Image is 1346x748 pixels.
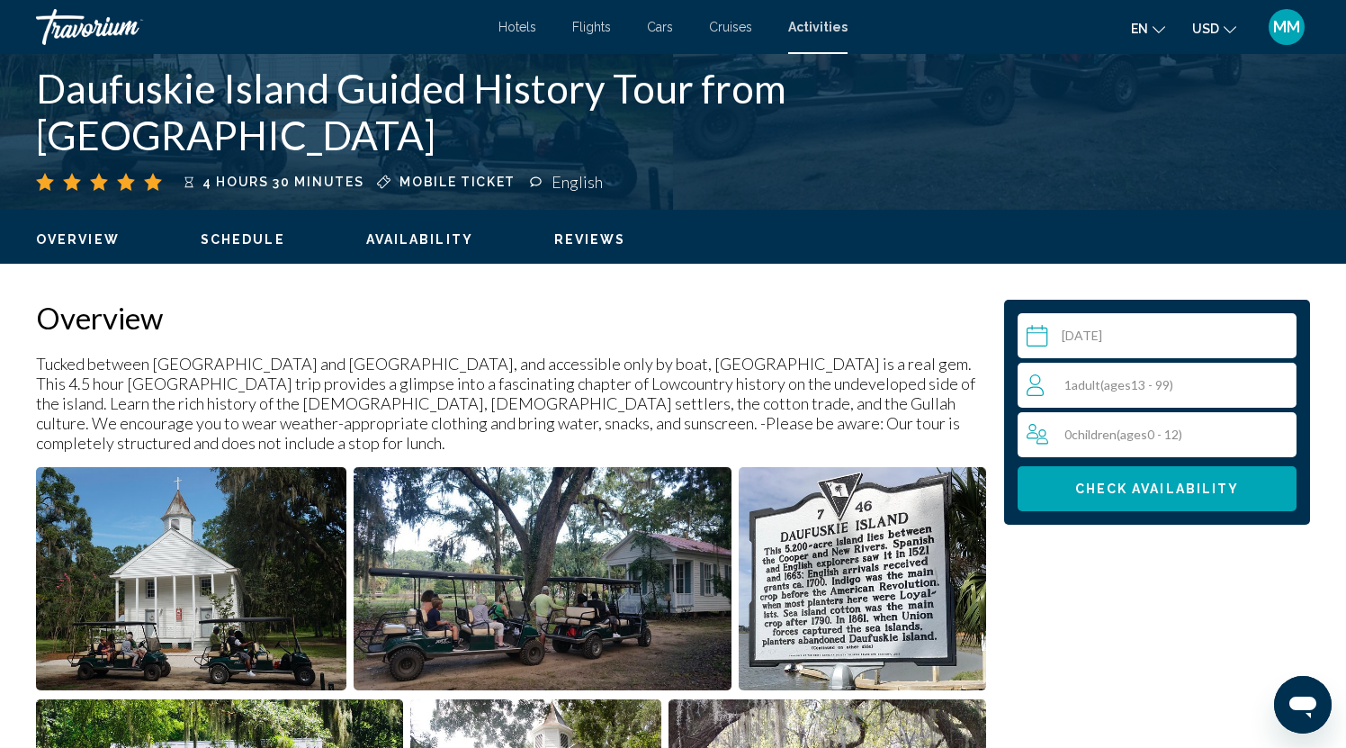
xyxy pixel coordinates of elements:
span: ( 0 - 12) [1117,427,1182,442]
button: Overview [36,231,120,248]
button: Open full-screen image slider [36,466,346,691]
span: 0 [1064,427,1182,442]
h1: Daufuskie Island Guided History Tour from [GEOGRAPHIC_DATA] [36,65,1022,158]
span: 4 hours 30 minutes [202,175,363,189]
span: Mobile ticket [399,175,516,189]
span: Overview [36,232,120,247]
span: ( 13 - 99) [1100,377,1173,392]
span: Schedule [201,232,285,247]
span: Availability [366,232,473,247]
span: ages [1104,377,1131,392]
button: Schedule [201,231,285,248]
button: Availability [366,231,473,248]
span: Check Availability [1075,482,1240,497]
span: 1 [1064,377,1173,392]
div: English [552,172,607,192]
button: Open full-screen image slider [739,466,986,691]
p: Tucked between [GEOGRAPHIC_DATA] and [GEOGRAPHIC_DATA], and accessible only by boat, [GEOGRAPHIC_... [36,354,986,453]
span: USD [1192,22,1219,36]
button: Open full-screen image slider [354,466,731,691]
span: Reviews [554,232,626,247]
iframe: Button to launch messaging window [1274,676,1332,734]
button: Change currency [1192,15,1236,41]
h2: Overview [36,300,986,336]
a: Cars [647,20,673,34]
a: Hotels [498,20,536,34]
a: Travorium [36,9,480,45]
a: Activities [788,20,848,34]
button: Travelers: 1 adult, 0 children [1018,363,1297,457]
button: Change language [1131,15,1165,41]
button: Reviews [554,231,626,248]
span: Children [1072,427,1117,442]
span: ages [1120,427,1147,442]
button: User Menu [1263,8,1310,46]
button: Check Availability [1018,466,1297,511]
span: MM [1273,18,1300,36]
span: en [1131,22,1148,36]
a: Cruises [709,20,752,34]
span: Adult [1072,377,1100,392]
a: Flights [572,20,611,34]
